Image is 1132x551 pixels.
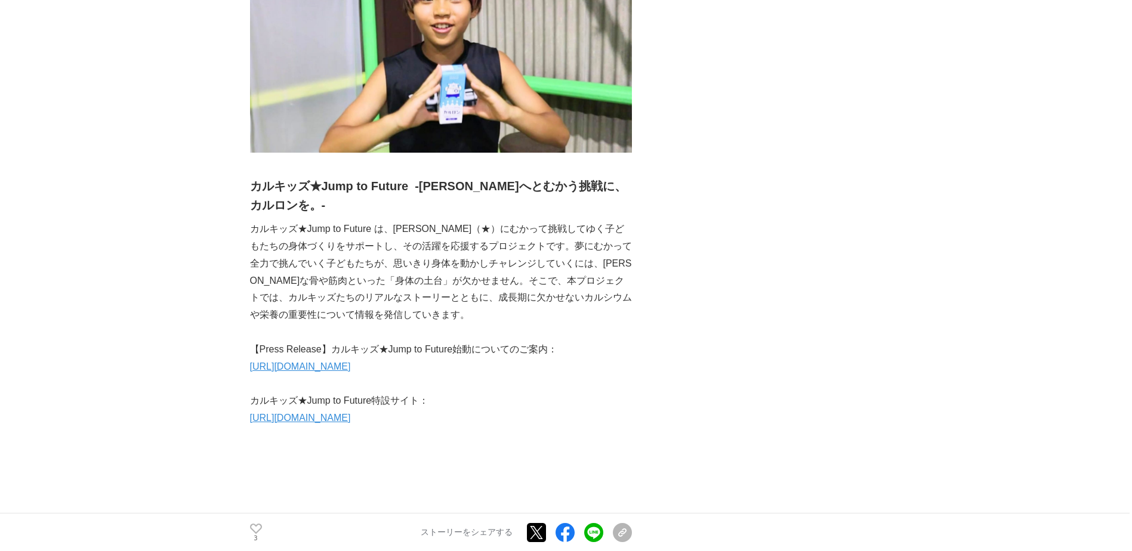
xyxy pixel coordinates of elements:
[250,177,632,215] h2: カルキッズ★Jump to Future -[PERSON_NAME]へとむかう挑戦に、カルロンを。-
[250,341,632,358] p: 【Press Release】カルキッズ★Jump to Future始動についてのご案内：
[250,535,262,541] p: 3
[250,392,632,410] p: カルキッズ★Jump to Future特設サイト：
[421,527,513,538] p: ストーリーをシェアする
[250,221,632,324] p: カルキッズ★Jump to Future は、[PERSON_NAME]（★）にむかって挑戦してゆく子どもたちの身体づくりをサポートし、その活躍を応援するプロジェクトです。夢にむかって全力で挑ん...
[250,361,351,372] a: [URL][DOMAIN_NAME]
[250,413,351,423] a: [URL][DOMAIN_NAME]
